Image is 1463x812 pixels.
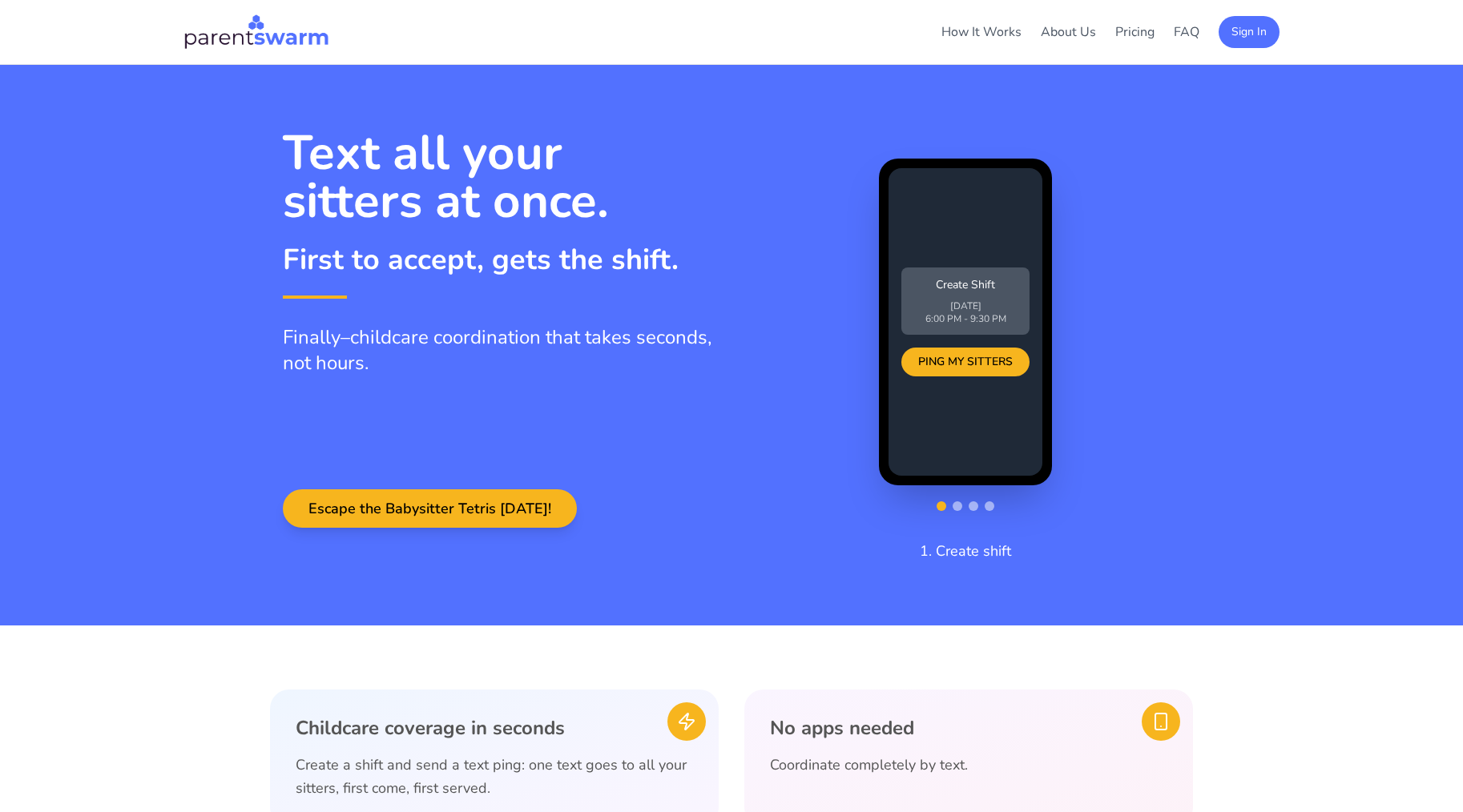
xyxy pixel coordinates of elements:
p: 1. Create shift [920,540,1011,562]
a: Sign In [1219,22,1280,40]
h3: Childcare coverage in seconds [296,715,693,741]
a: Escape the Babysitter Tetris [DATE]! [283,500,577,518]
a: How It Works [941,23,1022,41]
div: PING MY SITTERS [901,348,1030,376]
a: Pricing [1115,23,1155,41]
a: FAQ [1174,23,1199,41]
a: About Us [1041,23,1096,41]
p: 6:00 PM - 9:30 PM [911,312,1020,325]
h3: No apps needed [770,715,1167,741]
button: Escape the Babysitter Tetris [DATE]! [283,489,577,528]
img: Parentswarm Logo [183,13,329,51]
p: Coordinate completely by text. [770,754,1167,777]
p: [DATE] [911,299,1020,312]
p: Create Shift [911,277,1020,293]
p: Create a shift and send a text ping: one text goes to all your sitters, first come, first served. [296,754,693,801]
button: Sign In [1219,16,1280,48]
